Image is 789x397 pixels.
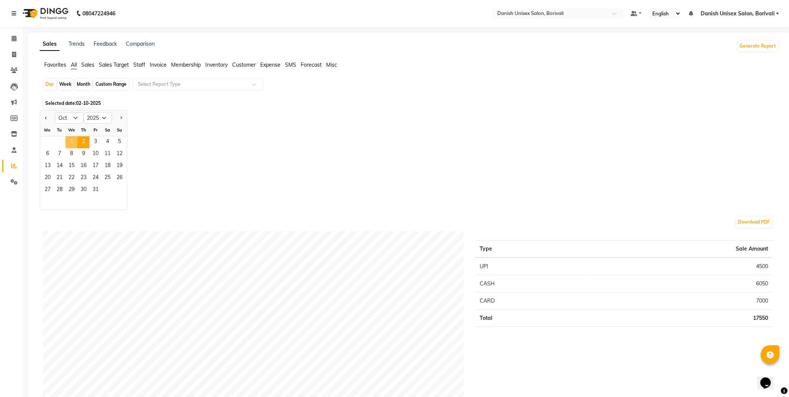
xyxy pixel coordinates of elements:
div: Thursday, October 9, 2025 [78,148,89,160]
span: 12 [113,148,125,160]
span: 25 [101,172,113,184]
a: Feedback [94,40,117,47]
iframe: chat widget [758,367,782,390]
span: 10 [89,148,101,160]
span: 20 [42,172,54,184]
span: Expense [260,61,280,68]
span: 19 [113,160,125,172]
div: Day [43,79,56,90]
span: Membership [171,61,201,68]
div: Wednesday, October 8, 2025 [66,148,78,160]
span: 9 [78,148,89,160]
span: All [71,61,77,68]
div: Tuesday, October 14, 2025 [54,160,66,172]
div: Tu [54,124,66,136]
span: Staff [133,61,145,68]
div: Tuesday, October 28, 2025 [54,184,66,196]
span: 8 [66,148,78,160]
div: Sunday, October 5, 2025 [113,136,125,148]
span: Invoice [150,61,167,68]
div: Friday, October 10, 2025 [89,148,101,160]
span: Danish Unisex Salon, Borivali [701,10,775,18]
div: Saturday, October 18, 2025 [101,160,113,172]
td: 4500 [585,258,773,275]
span: 2 [78,136,89,148]
div: Friday, October 17, 2025 [89,160,101,172]
span: 1 [66,136,78,148]
span: 7 [54,148,66,160]
span: 16 [78,160,89,172]
span: Inventory [205,61,228,68]
span: Sales Target [99,61,129,68]
div: Friday, October 24, 2025 [89,172,101,184]
div: Sunday, October 12, 2025 [113,148,125,160]
span: 02-10-2025 [76,100,101,106]
div: Wednesday, October 15, 2025 [66,160,78,172]
div: Thursday, October 30, 2025 [78,184,89,196]
span: 14 [54,160,66,172]
button: Previous month [43,112,49,124]
div: Th [78,124,89,136]
span: 23 [78,172,89,184]
div: Monday, October 27, 2025 [42,184,54,196]
span: 29 [66,184,78,196]
span: 22 [66,172,78,184]
span: 3 [89,136,101,148]
span: Customer [232,61,256,68]
div: Wednesday, October 22, 2025 [66,172,78,184]
span: 26 [113,172,125,184]
th: Type [475,240,585,258]
button: Next month [118,112,124,124]
button: Generate Report [738,41,778,51]
a: Sales [40,37,60,51]
div: Custom Range [94,79,128,90]
span: 31 [89,184,101,196]
span: 17 [89,160,101,172]
div: Tuesday, October 21, 2025 [54,172,66,184]
select: Select year [84,112,112,124]
td: UPI [475,258,585,275]
span: 18 [101,160,113,172]
td: 7000 [585,293,773,310]
a: Trends [69,40,85,47]
th: Sale Amount [585,240,773,258]
span: Sales [81,61,94,68]
span: 21 [54,172,66,184]
div: Mo [42,124,54,136]
td: CARD [475,293,585,310]
div: Sunday, October 26, 2025 [113,172,125,184]
div: Saturday, October 4, 2025 [101,136,113,148]
div: Sa [101,124,113,136]
span: 27 [42,184,54,196]
td: 6050 [585,275,773,293]
span: SMS [285,61,296,68]
div: Monday, October 13, 2025 [42,160,54,172]
button: Download PDF [737,217,772,227]
div: Tuesday, October 7, 2025 [54,148,66,160]
div: Thursday, October 16, 2025 [78,160,89,172]
div: Month [75,79,92,90]
div: Thursday, October 2, 2025 [78,136,89,148]
span: 6 [42,148,54,160]
select: Select month [55,112,84,124]
span: 13 [42,160,54,172]
span: 4 [101,136,113,148]
span: Misc [326,61,337,68]
a: Comparison [126,40,155,47]
b: 08047224946 [82,3,115,24]
div: Thursday, October 23, 2025 [78,172,89,184]
div: Monday, October 6, 2025 [42,148,54,160]
span: 30 [78,184,89,196]
span: 15 [66,160,78,172]
span: 11 [101,148,113,160]
span: Favorites [44,61,66,68]
td: 17550 [585,310,773,327]
div: Saturday, October 25, 2025 [101,172,113,184]
div: Wednesday, October 1, 2025 [66,136,78,148]
div: Monday, October 20, 2025 [42,172,54,184]
div: Week [57,79,73,90]
td: CASH [475,275,585,293]
div: We [66,124,78,136]
img: logo [19,3,70,24]
div: Su [113,124,125,136]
